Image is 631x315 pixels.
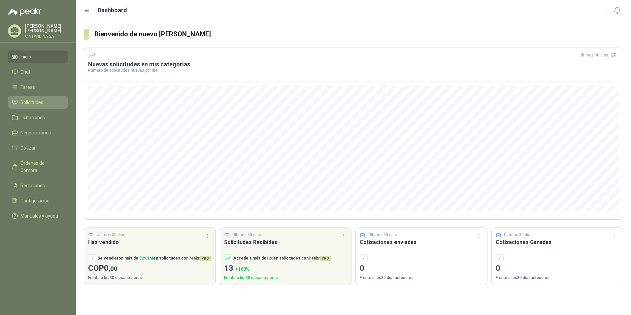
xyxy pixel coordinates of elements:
a: Manuales y ayuda [8,210,68,222]
p: Accede a más de en solicitudes con [233,255,331,262]
a: Remisiones [8,179,68,192]
p: CINTANDINA SA [25,34,68,38]
a: Órdenes de Compra [8,157,68,177]
h1: Dashboard [98,6,127,15]
div: - [88,254,96,262]
p: [PERSON_NAME] [PERSON_NAME] [25,24,68,33]
span: 126 [266,256,273,261]
a: Inicio [8,51,68,63]
p: Últimos 30 días [232,232,261,238]
span: Órdenes de Compra [20,159,62,174]
h3: Cotizaciones enviadas [360,238,483,246]
span: Inicio [20,53,31,60]
span: Configuración [20,197,50,204]
span: Peakr [309,256,331,261]
p: 13 [224,262,348,275]
h3: Solicitudes Recibidas [224,238,348,246]
h3: Cotizaciones Ganadas [496,238,619,246]
span: Licitaciones [20,114,45,121]
span: 0 [104,263,117,273]
p: Últimos 30 días [97,232,125,238]
p: Últimos 30 días [368,232,397,238]
div: Últimos 30 días [580,50,619,60]
img: Logo peakr [8,8,42,16]
span: ,00 [109,265,117,272]
span: Negociaciones [20,129,51,136]
span: Peakr [188,256,211,261]
span: Remisiones [20,182,45,189]
a: Cotizar [8,142,68,154]
h3: Has vendido [88,238,212,246]
span: Tareas [20,84,35,91]
p: Frente a los 30 días anteriores [496,275,619,281]
h3: Bienvenido de nuevo [PERSON_NAME] [94,29,623,39]
div: - [496,254,504,262]
p: Últimos 30 días [504,232,533,238]
h3: Nuevas solicitudes en mis categorías [88,60,619,68]
a: Licitaciones [8,111,68,124]
p: COP [88,262,212,275]
div: - [360,254,368,262]
p: Frente a los 30 días anteriores [224,275,348,281]
a: Solicitudes [8,96,68,109]
p: Se vendieron más de en solicitudes con [97,255,211,262]
span: PRO [320,256,331,261]
p: 0 [360,262,483,275]
p: Frente a los 30 días anteriores [88,275,212,281]
a: Negociaciones [8,126,68,139]
span: $ 29,1M [139,256,153,261]
span: + 160 % [235,266,249,272]
span: Chat [20,68,30,76]
p: Frente a los 30 días anteriores [360,275,483,281]
span: Solicitudes [20,99,43,106]
p: Número de solicitudes nuevas por día [88,68,619,72]
a: Configuración [8,194,68,207]
a: Tareas [8,81,68,93]
a: Chat [8,66,68,78]
span: PRO [200,256,211,261]
p: 0 [496,262,619,275]
span: Cotizar [20,144,36,152]
span: Manuales y ayuda [20,212,58,220]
